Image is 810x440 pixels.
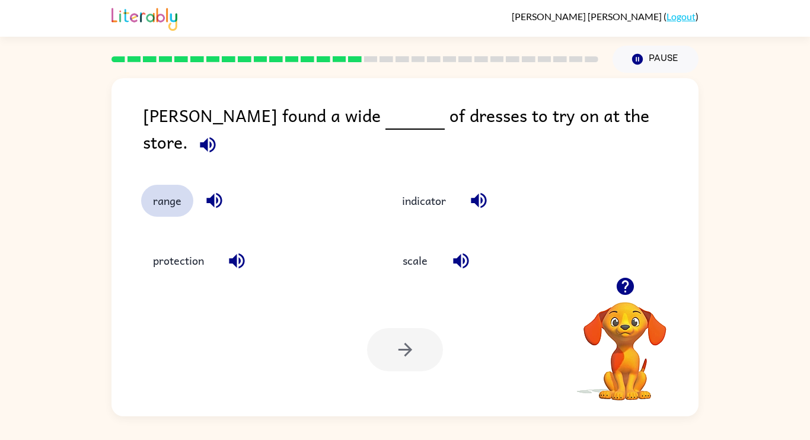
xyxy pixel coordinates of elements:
[141,185,193,217] button: range
[512,11,664,22] span: [PERSON_NAME] [PERSON_NAME]
[667,11,696,22] a: Logout
[390,185,458,217] button: indicator
[566,284,684,402] video: Your browser must support playing .mp4 files to use Literably. Please try using another browser.
[512,11,699,22] div: ( )
[141,245,216,277] button: protection
[613,46,699,73] button: Pause
[143,102,699,161] div: [PERSON_NAME] found a wide of dresses to try on at the store.
[390,245,440,277] button: scale
[111,5,177,31] img: Literably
